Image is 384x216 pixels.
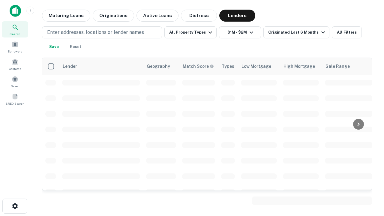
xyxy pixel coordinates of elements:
button: Reset [66,41,85,53]
p: Enter addresses, locations or lender names [47,29,144,36]
button: All Property Types [164,26,217,38]
div: Geography [147,63,170,70]
a: Borrowers [2,39,28,55]
span: SREO Search [6,101,24,106]
div: Sale Range [325,63,350,70]
button: Maturing Loans [42,10,90,22]
th: Geography [143,58,179,75]
div: High Mortgage [283,63,315,70]
h6: Match Score [183,63,213,70]
button: Save your search to get updates of matches that match your search criteria. [44,41,64,53]
a: Saved [2,73,28,90]
a: Contacts [2,56,28,72]
button: Originated Last 6 Months [263,26,329,38]
button: $1M - $2M [219,26,261,38]
div: Types [222,63,234,70]
button: Lenders [219,10,255,22]
th: Capitalize uses an advanced AI algorithm to match your search with the best lender. The match sco... [179,58,218,75]
th: High Mortgage [280,58,322,75]
img: capitalize-icon.png [10,5,21,17]
iframe: Chat Widget [354,168,384,197]
span: Borrowers [8,49,22,54]
a: Search [2,21,28,37]
th: Low Mortgage [238,58,280,75]
th: Sale Range [322,58,376,75]
th: Lender [59,58,143,75]
span: Search [10,31,20,36]
button: Originations [93,10,134,22]
div: Low Mortgage [241,63,271,70]
div: Capitalize uses an advanced AI algorithm to match your search with the best lender. The match sco... [183,63,214,70]
button: All Filters [332,26,362,38]
button: Distress [181,10,217,22]
div: Lender [63,63,77,70]
span: Saved [11,84,19,88]
button: Active Loans [136,10,178,22]
th: Types [218,58,238,75]
span: Contacts [9,66,21,71]
div: Originated Last 6 Months [268,29,327,36]
button: Enter addresses, locations or lender names [42,26,162,38]
a: SREO Search [2,91,28,107]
